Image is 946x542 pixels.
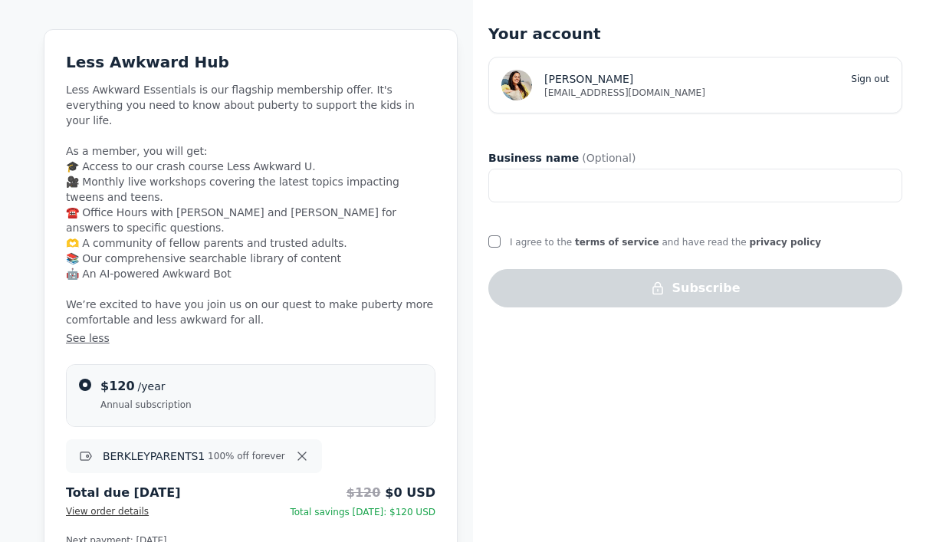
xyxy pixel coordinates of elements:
span: Business name [488,150,579,166]
span: (Optional) [582,150,636,166]
a: Sign out [851,74,889,84]
span: I agree to the and have read the [510,237,821,248]
span: [PERSON_NAME] [544,71,633,87]
span: $120 [100,379,135,393]
input: $120/yearAnnual subscription [79,379,91,391]
span: $120 [347,485,381,500]
span: Less Awkward Hub [66,53,229,71]
button: Subscribe [488,269,902,307]
span: 100% off forever [208,450,285,462]
a: privacy policy [749,237,821,248]
span: Less Awkward Essentials is our flagship membership offer. It's everything you need to know about ... [66,82,435,346]
span: /year [138,380,166,393]
span: View order details [66,506,149,517]
span: Total due [DATE] [66,485,180,501]
p: BERKLEYPARENTS1 [103,448,205,464]
a: terms of service [575,237,659,248]
h5: Your account [488,23,902,44]
span: $0 USD [385,485,435,501]
span: Total savings [DATE]: $120 USD [290,507,435,517]
span: [EMAIL_ADDRESS][DOMAIN_NAME] [544,87,889,99]
button: View order details [66,502,149,521]
span: Annual subscription [100,399,192,411]
button: See less [66,330,435,346]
